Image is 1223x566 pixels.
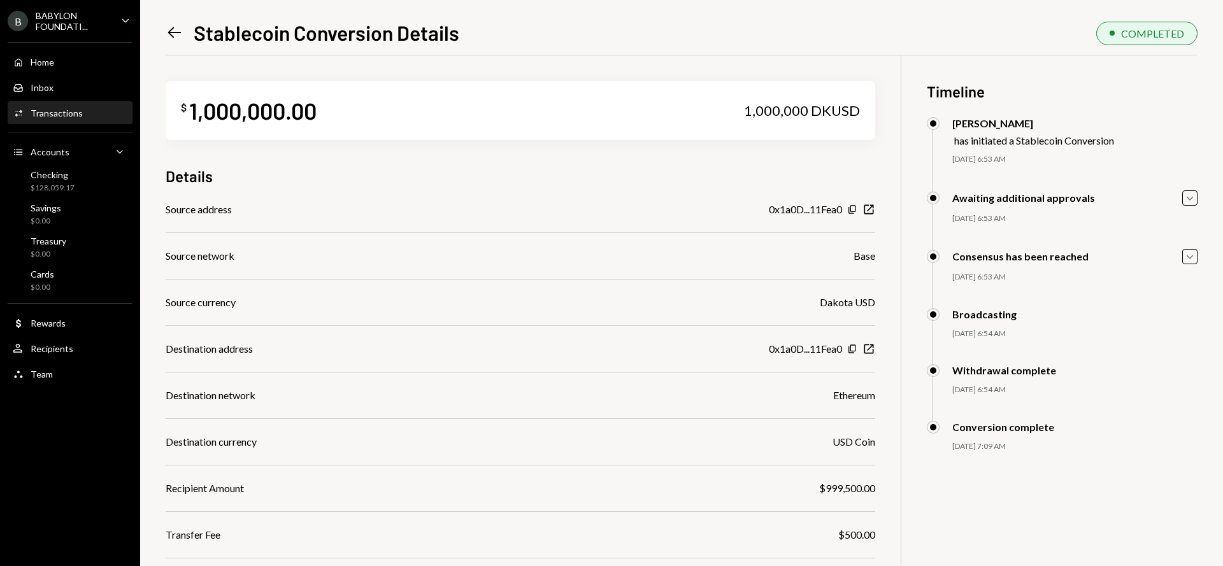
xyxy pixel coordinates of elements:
[31,57,54,67] div: Home
[31,269,54,279] div: Cards
[166,295,236,310] div: Source currency
[8,232,132,262] a: Treasury$0.00
[8,140,132,163] a: Accounts
[769,202,842,217] div: 0x1a0D...11Fea0
[31,318,66,329] div: Rewards
[952,192,1095,204] div: Awaiting additional approvals
[838,527,875,542] div: $500.00
[833,388,875,403] div: Ethereum
[31,146,69,157] div: Accounts
[854,248,875,264] div: Base
[31,202,61,213] div: Savings
[166,388,255,403] div: Destination network
[166,434,257,449] div: Destination currency
[952,117,1114,129] div: [PERSON_NAME]
[166,341,253,357] div: Destination address
[31,369,53,379] div: Team
[8,265,132,295] a: Cards$0.00
[952,250,1089,262] div: Consensus has been reached
[31,216,61,227] div: $0.00
[927,81,1198,102] h3: Timeline
[820,295,875,310] div: Dakota USD
[952,272,1198,283] div: [DATE] 6:53 AM
[31,169,75,180] div: Checking
[31,108,83,118] div: Transactions
[952,421,1054,433] div: Conversion complete
[189,96,317,125] div: 1,000,000.00
[952,385,1198,395] div: [DATE] 6:54 AM
[8,76,132,99] a: Inbox
[952,441,1198,452] div: [DATE] 7:09 AM
[194,20,459,45] h1: Stablecoin Conversion Details
[8,337,132,360] a: Recipients
[166,248,234,264] div: Source network
[8,362,132,385] a: Team
[181,101,187,114] div: $
[744,102,860,120] div: 1,000,000 DKUSD
[952,213,1198,224] div: [DATE] 6:53 AM
[952,308,1017,320] div: Broadcasting
[833,434,875,449] div: USD Coin
[31,236,66,246] div: Treasury
[8,101,132,124] a: Transactions
[31,282,54,293] div: $0.00
[31,82,54,93] div: Inbox
[166,527,220,542] div: Transfer Fee
[36,10,111,32] div: BABYLON FOUNDATI...
[8,311,132,334] a: Rewards
[769,341,842,357] div: 0x1a0D...11Fea0
[819,481,875,496] div: $999,500.00
[8,50,132,73] a: Home
[31,183,75,194] div: $128,059.17
[952,154,1198,165] div: [DATE] 6:53 AM
[8,166,132,196] a: Checking$128,059.17
[1121,27,1184,39] div: COMPLETED
[166,481,244,496] div: Recipient Amount
[31,249,66,260] div: $0.00
[166,166,213,187] h3: Details
[954,134,1114,146] div: has initiated a Stablecoin Conversion
[166,202,232,217] div: Source address
[8,11,28,31] div: B
[31,343,73,354] div: Recipients
[952,329,1198,339] div: [DATE] 6:54 AM
[952,364,1056,376] div: Withdrawal complete
[8,199,132,229] a: Savings$0.00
